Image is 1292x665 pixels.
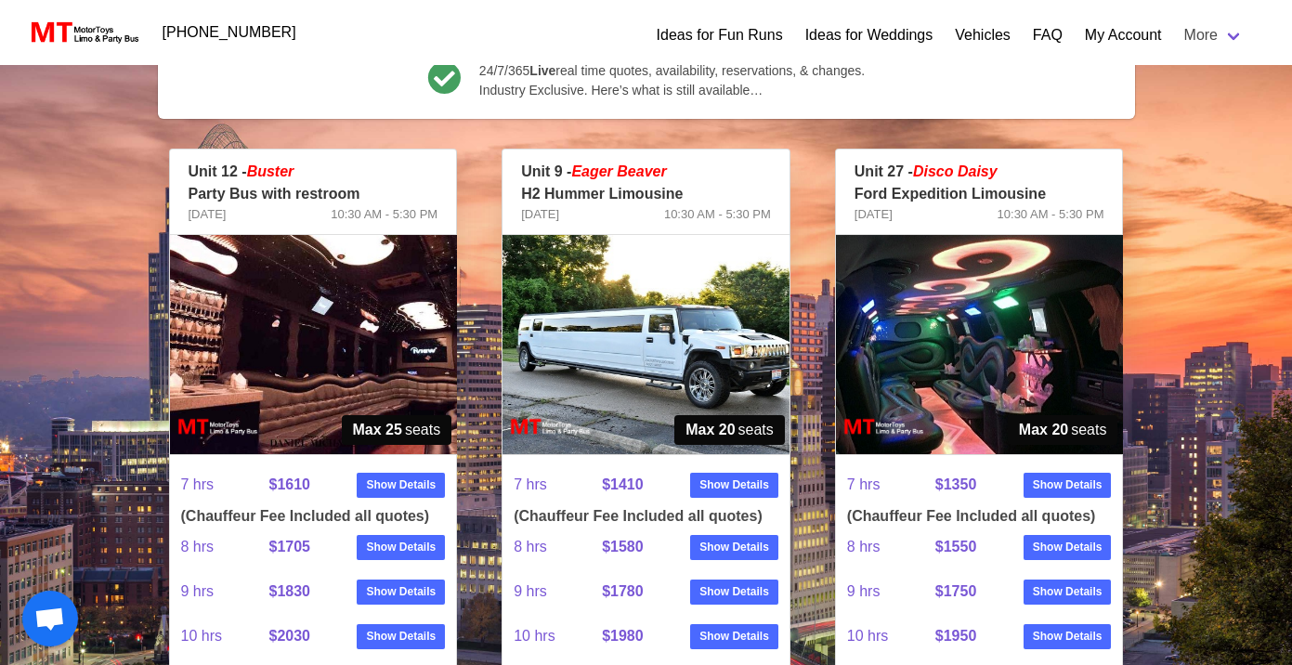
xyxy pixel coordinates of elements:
[699,583,769,600] strong: Show Details
[847,463,935,507] span: 7 hrs
[342,415,452,445] span: seats
[847,614,935,658] span: 10 hrs
[935,628,977,644] strong: $1950
[855,161,1104,183] p: Unit 27 -
[602,583,644,599] strong: $1780
[366,539,436,555] strong: Show Details
[1033,583,1103,600] strong: Show Details
[521,161,771,183] p: Unit 9 -
[935,583,977,599] strong: $1750
[1033,539,1103,555] strong: Show Details
[1033,24,1063,46] a: FAQ
[571,163,666,179] em: Eager Beaver
[847,525,935,569] span: 8 hrs
[181,507,446,525] h4: (Chauffeur Fee Included all quotes)
[268,628,310,644] strong: $2030
[26,20,140,46] img: MotorToys Logo
[189,183,438,205] p: Party Bus with restroom
[657,24,783,46] a: Ideas for Fun Runs
[847,507,1112,525] h4: (Chauffeur Fee Included all quotes)
[1085,24,1162,46] a: My Account
[602,628,644,644] strong: $1980
[955,24,1011,46] a: Vehicles
[331,205,437,224] span: 10:30 AM - 5:30 PM
[935,539,977,554] strong: $1550
[521,183,771,205] p: H2 Hummer Limousine
[366,628,436,645] strong: Show Details
[189,205,227,224] span: [DATE]
[699,539,769,555] strong: Show Details
[181,463,269,507] span: 7 hrs
[1019,419,1068,441] strong: Max 20
[1033,476,1103,493] strong: Show Details
[366,583,436,600] strong: Show Details
[268,583,310,599] strong: $1830
[1008,415,1118,445] span: seats
[913,163,998,179] em: Disco Daisy
[1173,17,1255,54] a: More
[514,463,602,507] span: 7 hrs
[181,614,269,658] span: 10 hrs
[602,476,644,492] strong: $1410
[674,415,785,445] span: seats
[514,614,602,658] span: 10 hrs
[529,63,555,78] b: Live
[664,205,771,224] span: 10:30 AM - 5:30 PM
[699,476,769,493] strong: Show Details
[353,419,402,441] strong: Max 25
[268,539,310,554] strong: $1705
[170,235,457,454] img: 12%2002.jpg
[514,525,602,569] span: 8 hrs
[998,205,1104,224] span: 10:30 AM - 5:30 PM
[268,476,310,492] strong: $1610
[479,81,865,100] span: Industry Exclusive. Here’s what is still available…
[189,161,438,183] p: Unit 12 -
[247,163,294,179] em: Buster
[685,419,735,441] strong: Max 20
[521,205,559,224] span: [DATE]
[22,591,78,646] div: Open chat
[855,183,1104,205] p: Ford Expedition Limousine
[836,235,1123,454] img: 27%2002.jpg
[502,235,790,454] img: 09%2001.jpg
[479,61,865,81] span: 24/7/365 real time quotes, availability, reservations, & changes.
[514,569,602,614] span: 9 hrs
[181,525,269,569] span: 8 hrs
[151,14,307,51] a: [PHONE_NUMBER]
[699,628,769,645] strong: Show Details
[514,507,778,525] h4: (Chauffeur Fee Included all quotes)
[855,205,893,224] span: [DATE]
[805,24,933,46] a: Ideas for Weddings
[935,476,977,492] strong: $1350
[1033,628,1103,645] strong: Show Details
[181,569,269,614] span: 9 hrs
[847,569,935,614] span: 9 hrs
[602,539,644,554] strong: $1580
[366,476,436,493] strong: Show Details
